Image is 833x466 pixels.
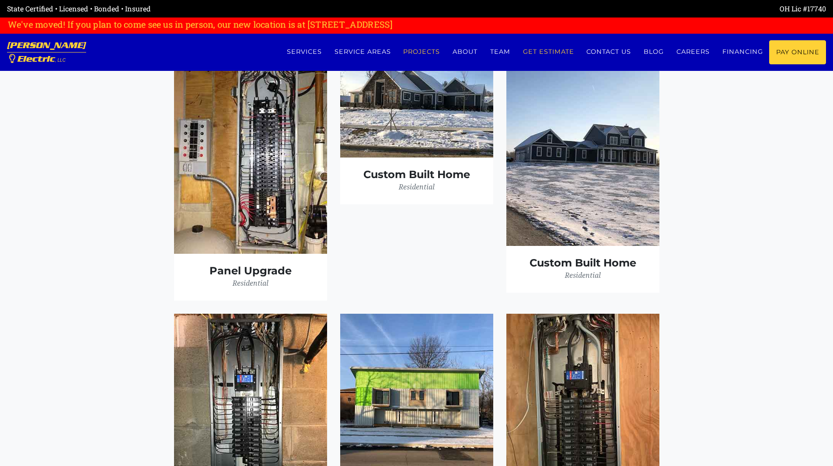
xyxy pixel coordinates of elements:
[446,40,484,63] a: About
[351,181,482,193] p: Residential
[670,40,716,63] a: Careers
[580,40,638,63] a: Contact us
[55,58,66,63] span: , LLC
[517,270,648,282] p: Residential
[769,40,826,64] a: Pay Online
[7,34,86,71] a: [PERSON_NAME] Electric, LLC
[7,4,417,14] div: State Certified • Licensed • Bonded • Insured
[516,40,580,63] a: Get estimate
[328,40,397,63] a: Service Areas
[716,40,769,63] a: Financing
[638,40,670,63] a: Blog
[185,265,316,277] h4: Panel Upgrade
[417,4,826,14] div: OH Lic #17740
[185,277,316,290] p: Residential
[280,40,328,63] a: Services
[351,168,482,181] h4: Custom Built Home
[517,257,648,270] h4: Custom Built Home
[484,40,517,63] a: Team
[397,40,446,63] a: Projects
